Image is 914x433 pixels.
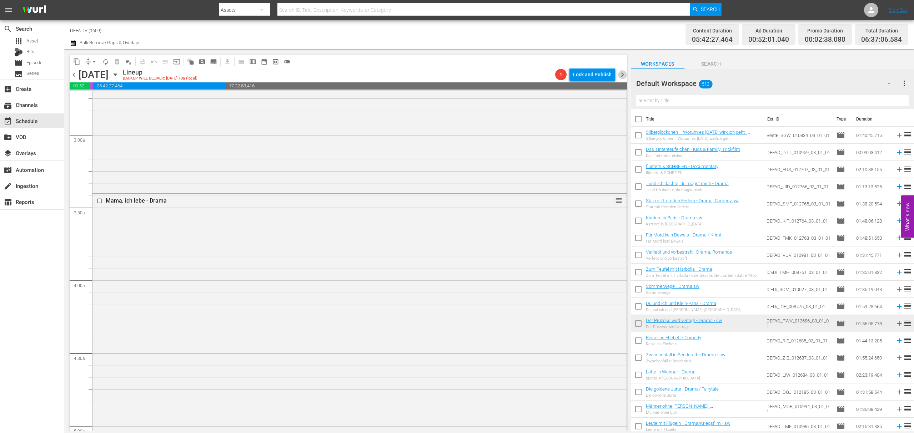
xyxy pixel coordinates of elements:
svg: Add to Schedule [895,337,903,345]
a: Der Prozess wird vertagt - Drama - sw [646,318,722,323]
div: Reise ins Ehebett [646,342,701,346]
svg: Add to Schedule [895,268,903,276]
div: Verliebt und vorbestraft [646,256,732,261]
span: reorder [903,182,912,190]
span: preview_outlined [272,58,279,65]
span: Episode [837,165,845,174]
td: ICEDi_SOM_010027_03_01_01 [764,281,833,298]
th: Type [832,109,852,129]
a: Das Tintenteufelchen - Kids & Family, Trickfilm [646,147,740,152]
span: Search [684,60,738,68]
span: reorder [903,353,912,362]
svg: Add to Schedule [895,251,903,259]
span: menu [4,6,13,14]
td: DEFAD_RIE_012685_03_01_01 [764,332,833,349]
td: 01:35:01.832 [853,264,893,281]
div: Ad Duration [748,26,789,36]
td: DEFAD_DTT_010959_03_01_01 [764,144,833,161]
td: 01:59:28.664 [853,298,893,315]
div: Bits [14,48,23,56]
div: [DATE] [79,69,109,81]
a: …und ich dachte, du magst mich - Drama [646,181,729,186]
span: Overlays [4,149,12,158]
td: DEFAD_SMF_012765_03_01_01 [764,195,833,212]
span: Remove Gaps & Overlaps [82,56,100,67]
button: Open Feedback Widget [901,195,914,238]
span: input [173,58,180,65]
span: Loop Content [100,56,111,67]
span: reorder [903,370,912,379]
svg: Add to Schedule [895,148,903,156]
span: reorder [903,387,912,396]
div: Leute mit Flügeln [646,427,730,432]
button: Search [690,3,722,16]
span: Episode [837,302,845,311]
svg: Add to Schedule [895,131,903,139]
span: VOD [4,133,12,142]
span: Episode [837,234,845,242]
span: Episode [837,268,845,276]
span: compress [85,58,92,65]
span: 513 [699,77,712,92]
div: Mama, ich lebe - Drama [106,197,586,204]
span: Episode [837,131,845,139]
span: Asset [14,37,23,45]
span: Episode [14,58,23,67]
button: more_vert [900,75,909,92]
td: 01:44:13.205 [853,332,893,349]
div: Der Prozess wird vertagt [646,325,722,329]
td: 01:48:51.653 [853,229,893,246]
div: Lock and Publish [573,68,612,81]
span: 00:02:38.080 [805,36,845,44]
span: Episode [837,182,845,191]
span: Create Series Block [208,56,219,67]
button: Lock and Publish [569,68,615,81]
div: Für Mord kein Beweis [646,239,721,244]
span: Episode [837,388,845,396]
span: Asset [26,37,38,45]
td: DEFAD_PWV_012686_03_01_01 [764,315,833,332]
div: Default Workspace [636,73,898,93]
a: Für Mord kein Beweis - Drama / Krimi [646,232,721,238]
th: Title [646,109,763,129]
span: 00:02:38.080 [90,82,93,90]
svg: Add to Schedule [895,354,903,362]
a: Lotte in Weimar - Drama [646,369,695,375]
td: 01:31:58.544 [853,383,893,401]
th: Ext. ID [763,109,832,129]
span: 00:52:01.040 [70,82,90,90]
td: BestE_SGW_010834_03_01_01 [764,127,833,144]
svg: Add to Schedule [895,302,903,310]
span: Month Calendar View [258,56,270,67]
span: calendar_view_week_outlined [249,58,256,65]
span: reorder [903,165,912,173]
span: 05:42:27.464 [93,82,225,90]
a: Sommerwege - Drama sw [646,284,699,289]
span: Day Calendar View [233,55,247,68]
span: Copy Lineup [71,56,82,67]
a: Zum Teufel mit Harbolla - Drama [646,266,712,272]
span: Automation [4,166,12,174]
span: reorder [903,268,912,276]
span: Episode [837,422,845,431]
a: Du und ich und Klein-Paris - Drama [646,301,716,306]
span: Channels [4,101,12,109]
span: chevron_left [70,70,79,79]
img: ans4CAIJ8jUAAAAAAAAAAAAAAAAAAAAAAAAgQb4GAAAAAAAAAAAAAAAAAAAAAAAAJMjXAAAAAAAAAAAAAAAAAAAAAAAAgAT5G... [17,2,51,19]
div: sLotte in [GEOGRAPHIC_DATA] [646,376,700,381]
span: reorder [903,319,912,327]
svg: Add to Schedule [895,183,903,190]
a: Zwischenfall in Benderath - Drama - sw [646,352,725,357]
span: 00:52:01.040 [748,36,789,44]
td: 01:36:08.429 [853,401,893,418]
svg: Add to Schedule [895,320,903,327]
a: Reise ins Ehebett - Comedy [646,335,701,340]
span: Clear Lineup [123,56,134,67]
span: Week Calendar View [247,56,258,67]
td: 01:13:13.525 [853,178,893,195]
div: Star mit fremden Federn [646,205,739,209]
td: DEFAD_UID_012766_03_01_01 [764,178,833,195]
td: ICEDi_TMH_008761_03_01_01 [764,264,833,281]
span: Episode [837,319,845,328]
div: Karriere in [GEOGRAPHIC_DATA] [646,222,703,226]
